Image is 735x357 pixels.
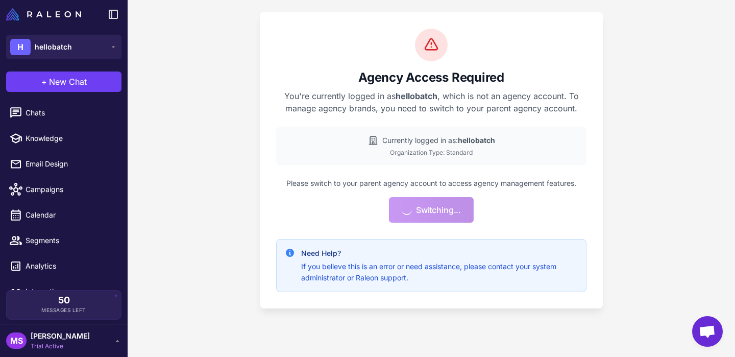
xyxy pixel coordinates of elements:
button: Switching... [389,197,474,223]
a: Knowledge [4,128,124,149]
p: Please switch to your parent agency account to access agency management features. [276,178,586,189]
button: +New Chat [6,72,121,92]
span: Knowledge [26,133,115,144]
a: Integrations [4,281,124,302]
span: Segments [26,235,115,246]
div: Organization Type: Standard [284,148,578,157]
div: MS [6,332,27,349]
span: Campaigns [26,184,115,195]
a: Segments [4,230,124,251]
div: Open chat [692,316,723,347]
span: Chats [26,107,115,118]
span: Currently logged in as: [382,135,495,146]
span: Integrations [26,286,115,297]
span: Analytics [26,260,115,272]
a: Chats [4,102,124,124]
span: Calendar [26,209,115,221]
a: Calendar [4,204,124,226]
h2: Agency Access Required [276,69,586,86]
span: Trial Active [31,342,90,351]
h4: Need Help? [301,248,578,259]
a: Campaigns [4,179,124,200]
a: Analytics [4,255,124,277]
span: Messages Left [41,306,86,314]
span: hellobatch [35,41,72,53]
strong: hellobatch [396,91,437,101]
span: + [41,76,47,88]
p: If you believe this is an error or need assistance, please contact your system administrator or R... [301,261,578,283]
p: You're currently logged in as , which is not an agency account. To manage agency brands, you need... [276,90,586,114]
span: 50 [58,296,70,305]
span: Email Design [26,158,115,170]
div: H [10,39,31,55]
button: Hhellobatch [6,35,121,59]
a: Raleon Logo [6,8,85,20]
img: Raleon Logo [6,8,81,20]
span: [PERSON_NAME] [31,330,90,342]
strong: hellobatch [458,136,495,145]
span: New Chat [49,76,87,88]
a: Email Design [4,153,124,175]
